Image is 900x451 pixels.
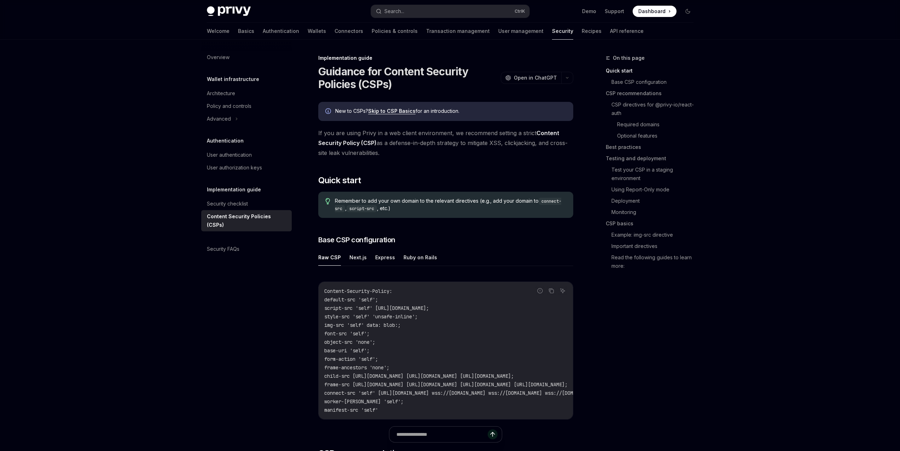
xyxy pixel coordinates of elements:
a: CSP basics [606,218,699,229]
a: Dashboard [633,6,677,17]
span: Base CSP configuration [318,235,395,245]
a: Optional features [617,130,699,141]
a: Important directives [611,241,699,252]
button: Express [375,249,395,266]
div: User authentication [207,151,252,159]
span: font-src 'self'; [324,330,370,337]
div: New to CSPs? for an introduction. [335,108,566,115]
code: connect-src [335,198,561,212]
a: Required domains [617,119,699,130]
div: User authorization keys [207,163,262,172]
button: Ask AI [558,286,567,295]
a: Using Report-Only mode [611,184,699,195]
img: dark logo [207,6,251,16]
a: Authentication [263,23,299,40]
a: Content Security Policies (CSPs) [201,210,292,231]
a: Best practices [606,141,699,153]
div: Security checklist [207,200,248,208]
a: Support [605,8,624,15]
a: Security checklist [201,197,292,210]
button: Next.js [349,249,367,266]
h5: Implementation guide [207,185,261,194]
h1: Guidance for Content Security Policies (CSPs) [318,65,498,91]
span: frame-src [URL][DOMAIN_NAME] [URL][DOMAIN_NAME] [URL][DOMAIN_NAME] [URL][DOMAIN_NAME]; [324,381,568,388]
a: Architecture [201,87,292,100]
span: On this page [613,54,645,62]
div: Architecture [207,89,235,98]
a: User authentication [201,149,292,161]
button: Copy the contents from the code block [547,286,556,295]
div: Security FAQs [207,245,239,253]
a: Example: img-src directive [611,229,699,241]
span: child-src [URL][DOMAIN_NAME] [URL][DOMAIN_NAME] [URL][DOMAIN_NAME]; [324,373,514,379]
a: Monitoring [611,207,699,218]
span: base-uri 'self'; [324,347,370,354]
button: Search...CtrlK [371,5,529,18]
button: Report incorrect code [535,286,545,295]
div: Policy and controls [207,102,251,110]
a: Deployment [611,195,699,207]
a: Wallets [308,23,326,40]
a: Policy and controls [201,100,292,112]
a: Overview [201,51,292,64]
span: connect-src 'self' [URL][DOMAIN_NAME] wss://[DOMAIN_NAME] wss://[DOMAIN_NAME] wss://[DOMAIN_NAME]... [324,390,723,396]
span: default-src 'self'; [324,296,378,303]
a: Quick start [606,65,699,76]
a: Skip to CSP Basics [368,108,416,114]
span: manifest-src 'self' [324,407,378,413]
span: frame-ancestors 'none'; [324,364,389,371]
span: form-action 'self'; [324,356,378,362]
svg: Tip [325,198,330,204]
a: Base CSP configuration [611,76,699,88]
button: Open in ChatGPT [501,72,561,84]
span: Remember to add your own domain to the relevant directives (e.g., add your domain to , , etc.) [335,197,566,212]
a: Security FAQs [201,243,292,255]
span: Quick start [318,175,361,186]
span: Ctrl K [515,8,525,14]
button: Ruby on Rails [403,249,437,266]
div: Search... [384,7,404,16]
span: Dashboard [638,8,666,15]
span: If you are using Privy in a web client environment, we recommend setting a strict as a defense-in... [318,128,573,158]
div: Overview [207,53,230,62]
span: Open in ChatGPT [514,74,557,81]
h5: Authentication [207,137,244,145]
a: API reference [610,23,644,40]
span: script-src 'self' [URL][DOMAIN_NAME]; [324,305,429,311]
a: CSP recommendations [606,88,699,99]
a: CSP directives for @privy-io/react-auth [611,99,699,119]
div: Implementation guide [318,54,573,62]
code: script-src [347,205,377,212]
span: img-src 'self' data: blob:; [324,322,401,328]
span: style-src 'self' 'unsafe-inline'; [324,313,418,320]
a: Transaction management [426,23,490,40]
span: object-src 'none'; [324,339,375,345]
a: Testing and deployment [606,153,699,164]
h5: Wallet infrastructure [207,75,259,83]
span: worker-[PERSON_NAME] 'self'; [324,398,403,405]
a: User management [498,23,544,40]
span: Content-Security-Policy: [324,288,392,294]
button: Send message [488,429,498,439]
svg: Info [325,108,332,115]
button: Raw CSP [318,249,341,266]
a: Read the following guides to learn more: [611,252,699,272]
a: User authorization keys [201,161,292,174]
div: Content Security Policies (CSPs) [207,212,288,229]
button: Toggle dark mode [682,6,693,17]
a: Welcome [207,23,230,40]
a: Test your CSP in a staging environment [611,164,699,184]
div: Advanced [207,115,231,123]
a: Policies & controls [372,23,418,40]
a: Recipes [582,23,602,40]
a: Basics [238,23,254,40]
a: Security [552,23,573,40]
a: Demo [582,8,596,15]
a: Connectors [335,23,363,40]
